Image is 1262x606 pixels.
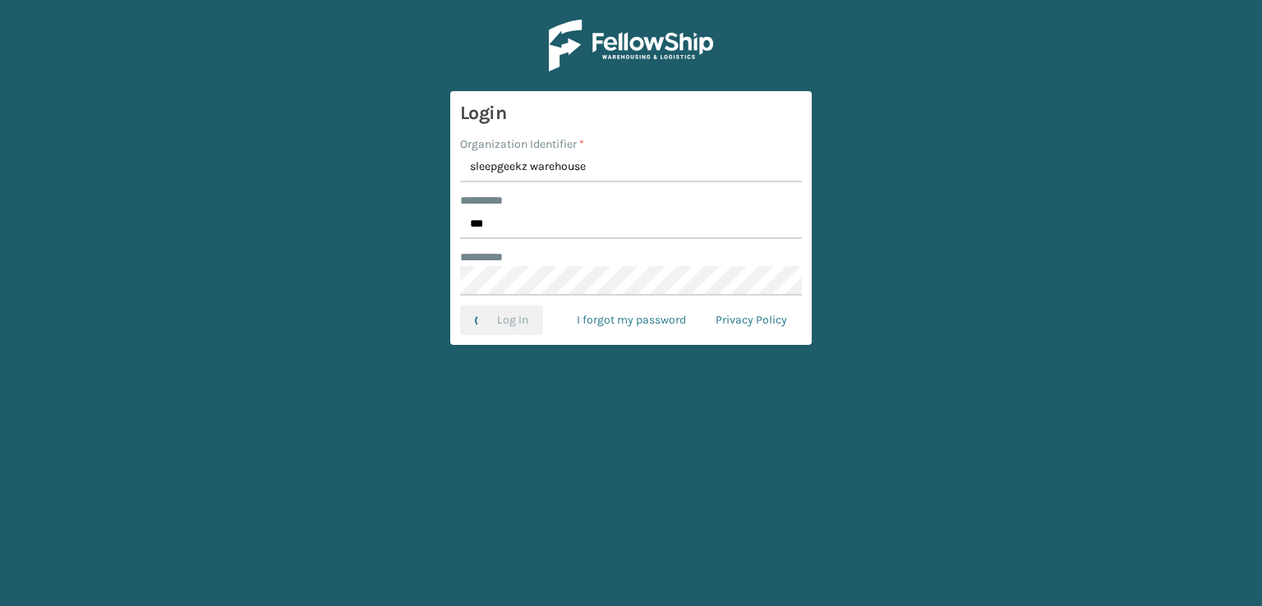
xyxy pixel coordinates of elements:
h3: Login [460,101,802,126]
img: Logo [549,20,713,71]
label: Organization Identifier [460,135,584,153]
a: Privacy Policy [701,305,802,335]
button: Log In [460,305,543,335]
a: I forgot my password [562,305,701,335]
